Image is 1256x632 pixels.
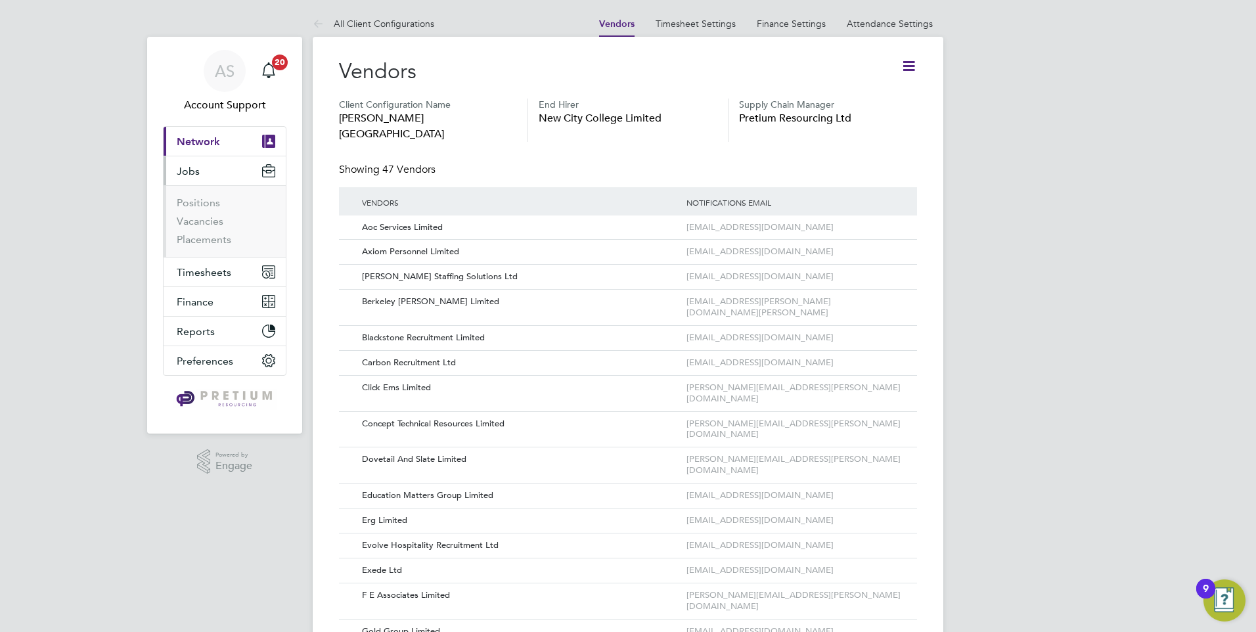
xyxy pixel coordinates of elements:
[1203,579,1245,621] button: Open Resource Center, 9 new notifications
[215,62,235,79] span: AS
[352,447,683,472] div: Dovetail And Slate Limited
[256,50,282,92] a: 20
[164,287,286,316] button: Finance
[683,533,904,558] div: [EMAIL_ADDRESS][DOMAIN_NAME]
[215,449,252,461] span: Powered by
[352,326,683,350] div: Blackstone Recruitment Limited
[352,351,683,375] div: Carbon Recruitment Ltd
[177,233,231,246] a: Placements
[656,18,736,30] a: Timesheet Settings
[215,461,252,472] span: Engage
[599,18,635,30] a: Vendors
[177,135,220,148] span: Network
[173,389,276,410] img: pretium-logo-retina.png
[164,346,286,375] button: Preferences
[352,265,683,289] div: [PERSON_NAME] Staffing Solutions Ltd
[177,196,220,209] a: Positions
[177,165,200,177] span: Jobs
[683,215,904,240] div: [EMAIL_ADDRESS][DOMAIN_NAME]
[164,317,286,346] button: Reports
[683,265,904,289] div: [EMAIL_ADDRESS][DOMAIN_NAME]
[352,376,683,400] div: Click Ems Limited
[352,412,683,436] div: Concept Technical Resources Limited
[683,326,904,350] div: [EMAIL_ADDRESS][DOMAIN_NAME]
[683,187,904,217] div: Notifications Email
[539,110,717,126] span: New City College Limited
[1203,589,1209,606] div: 9
[539,99,717,110] h5: End Hirer
[163,97,286,113] span: Account Support
[177,266,231,279] span: Timesheets
[757,18,826,30] a: Finance Settings
[164,156,286,185] button: Jobs
[177,215,223,227] a: Vacancies
[164,258,286,286] button: Timesheets
[177,325,215,338] span: Reports
[177,355,233,367] span: Preferences
[352,187,683,217] div: Vendors
[339,99,517,110] h5: Client Configuration Name
[683,583,904,619] div: [PERSON_NAME][EMAIL_ADDRESS][PERSON_NAME][DOMAIN_NAME]
[164,127,286,156] button: Network
[313,18,434,30] a: All Client Configurations
[352,290,683,314] div: Berkeley [PERSON_NAME] Limited
[683,240,904,264] div: [EMAIL_ADDRESS][DOMAIN_NAME]
[352,484,683,508] div: Education Matters Group Limited
[683,290,904,325] div: [EMAIL_ADDRESS][PERSON_NAME][DOMAIN_NAME][PERSON_NAME]
[382,163,436,176] span: 47 Vendors
[177,296,213,308] span: Finance
[683,447,904,483] div: [PERSON_NAME][EMAIL_ADDRESS][PERSON_NAME][DOMAIN_NAME]
[352,558,683,583] div: Exede Ltd
[163,389,286,410] a: Go to home page
[339,110,517,142] span: [PERSON_NAME][GEOGRAPHIC_DATA]
[683,484,904,508] div: [EMAIL_ADDRESS][DOMAIN_NAME]
[352,240,683,264] div: Axiom Personnel Limited
[352,583,683,608] div: F E Associates Limited
[352,533,683,558] div: Evolve Hospitality Recruitment Ltd
[197,449,253,474] a: Powered byEngage
[847,18,933,30] a: Attendance Settings
[683,376,904,411] div: [PERSON_NAME][EMAIL_ADDRESS][PERSON_NAME][DOMAIN_NAME]
[164,185,286,257] div: Jobs
[272,55,288,70] span: 20
[163,50,286,113] a: ASAccount Support
[683,508,904,533] div: [EMAIL_ADDRESS][DOMAIN_NAME]
[352,215,683,240] div: Aoc Services Limited
[147,37,302,434] nav: Main navigation
[683,351,904,375] div: [EMAIL_ADDRESS][DOMAIN_NAME]
[683,412,904,447] div: [PERSON_NAME][EMAIL_ADDRESS][PERSON_NAME][DOMAIN_NAME]
[739,99,917,110] h5: Supply Chain Manager
[352,508,683,533] div: Erg Limited
[739,110,917,126] span: Pretium Resourcing Ltd
[339,58,416,85] h2: Vendors
[683,558,904,583] div: [EMAIL_ADDRESS][DOMAIN_NAME]
[339,163,438,177] div: Showing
